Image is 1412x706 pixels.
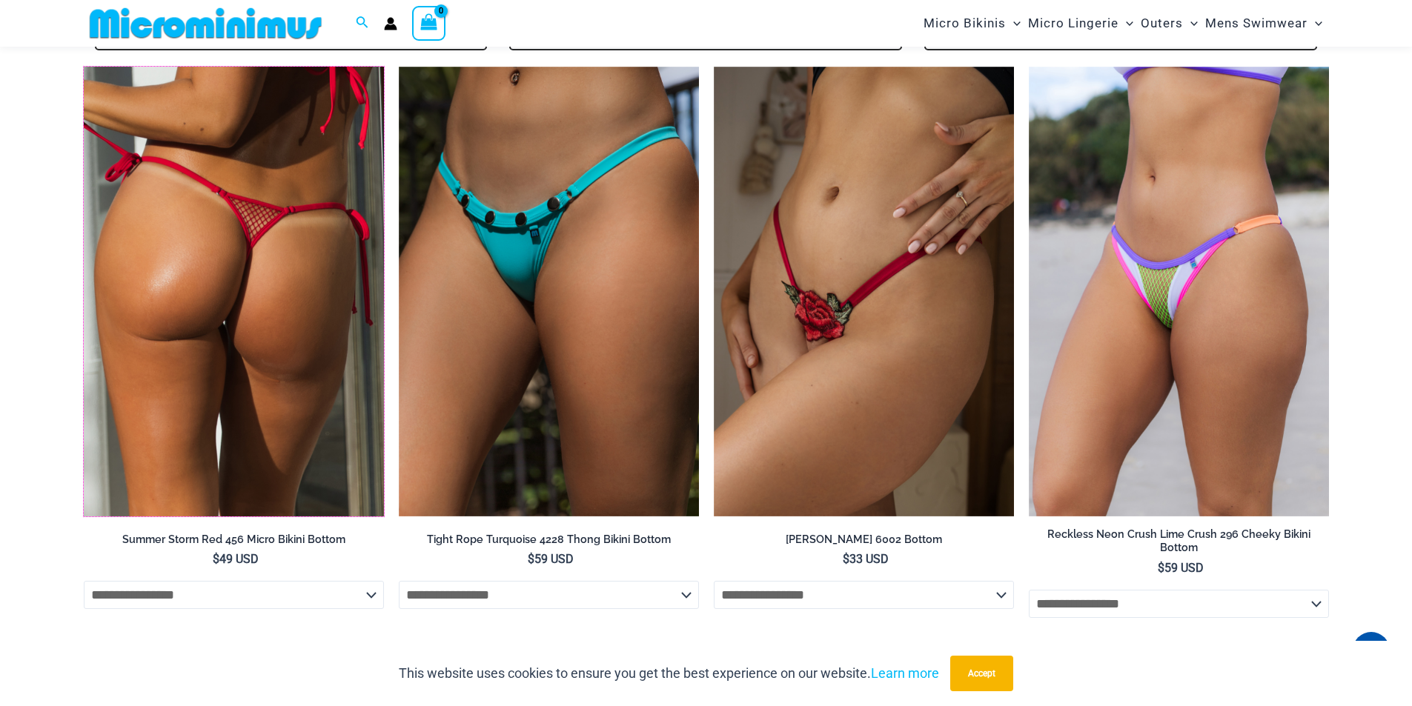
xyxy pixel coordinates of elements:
img: Reckless Neon Crush Lime Crush 296 Cheeky Bottom 02 [1029,67,1329,517]
h2: Tight Rope Turquoise 4228 Thong Bikini Bottom [399,533,699,547]
a: OutersMenu ToggleMenu Toggle [1137,4,1201,42]
span: Menu Toggle [1118,4,1133,42]
span: Mens Swimwear [1205,4,1307,42]
a: Micro BikinisMenu ToggleMenu Toggle [920,4,1024,42]
img: Carla Red 6002 Bottom 05 [714,67,1014,517]
span: Menu Toggle [1307,4,1322,42]
img: Summer Storm Red 456 Micro 03 [84,67,384,517]
a: View Shopping Cart, empty [412,6,446,40]
span: $ [843,552,849,566]
button: Accept [950,656,1013,691]
a: Summer Storm Red 456 Micro 02Summer Storm Red 456 Micro 03Summer Storm Red 456 Micro 03 [84,67,384,517]
span: Menu Toggle [1183,4,1198,42]
nav: Site Navigation [918,2,1329,44]
bdi: 49 USD [213,552,259,566]
bdi: 33 USD [843,552,889,566]
span: $ [528,552,534,566]
span: $ [213,552,219,566]
a: Learn more [871,665,939,681]
img: MM SHOP LOGO FLAT [84,7,328,40]
span: Micro Lingerie [1028,4,1118,42]
bdi: 59 USD [528,552,574,566]
a: Account icon link [384,17,397,30]
a: Carla Red 6002 Bottom 05Carla Red 6002 Bottom 03Carla Red 6002 Bottom 03 [714,67,1014,517]
h2: Reckless Neon Crush Lime Crush 296 Cheeky Bikini Bottom [1029,527,1329,555]
a: Mens SwimwearMenu ToggleMenu Toggle [1201,4,1326,42]
a: Tight Rope Turquoise 4228 Thong Bikini Bottom [399,533,699,552]
span: Outers [1141,4,1183,42]
p: This website uses cookies to ensure you get the best experience on our website. [399,662,939,685]
a: Tight Rope Turquoise 4228 Thong Bottom 01Tight Rope Turquoise 4228 Thong Bottom 02Tight Rope Turq... [399,67,699,517]
img: Tight Rope Turquoise 4228 Thong Bottom 01 [399,67,699,517]
a: Summer Storm Red 456 Micro Bikini Bottom [84,533,384,552]
span: Menu Toggle [1006,4,1021,42]
h2: Summer Storm Red 456 Micro Bikini Bottom [84,533,384,547]
a: Reckless Neon Crush Lime Crush 296 Cheeky Bikini Bottom [1029,527,1329,561]
a: Search icon link [356,14,369,33]
a: [PERSON_NAME] 6002 Bottom [714,533,1014,552]
a: Reckless Neon Crush Lime Crush 296 Cheeky Bottom 02Reckless Neon Crush Lime Crush 296 Cheeky Bott... [1029,67,1329,517]
span: Micro Bikinis [924,4,1006,42]
h2: [PERSON_NAME] 6002 Bottom [714,533,1014,547]
a: Micro LingerieMenu ToggleMenu Toggle [1024,4,1137,42]
bdi: 59 USD [1158,561,1204,575]
span: $ [1158,561,1164,575]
